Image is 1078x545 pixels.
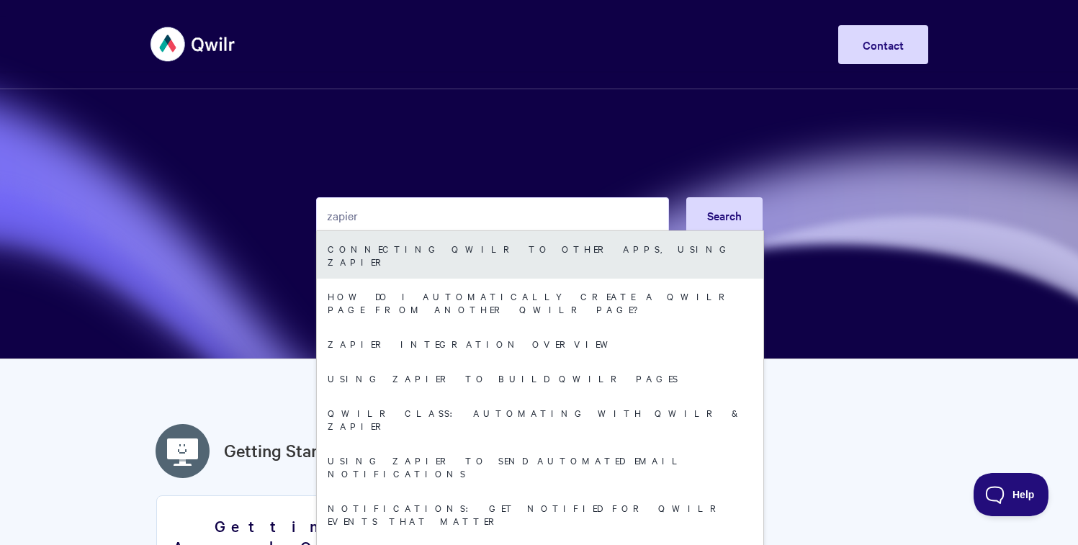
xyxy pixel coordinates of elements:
[974,473,1049,516] iframe: Toggle Customer Support
[317,231,763,279] a: Connecting Qwilr to other apps, using Zapier
[707,207,742,223] span: Search
[317,361,763,395] a: Using Zapier to build Qwilr Pages
[317,490,763,538] a: Notifications: Get Notified for Qwilr Events that Matter
[317,279,763,326] a: How do I automatically create a Qwilr page from another Qwilr page?
[224,438,343,464] a: Getting Started
[317,443,763,490] a: Using Zapier to send automated email notifications
[317,326,763,361] a: Zapier integration overview
[151,17,236,71] img: Qwilr Help Center
[316,197,669,233] input: Search the knowledge base
[838,25,928,64] a: Contact
[686,197,763,233] button: Search
[317,395,763,443] a: Qwilr Class: Automating with Qwilr & Zapier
